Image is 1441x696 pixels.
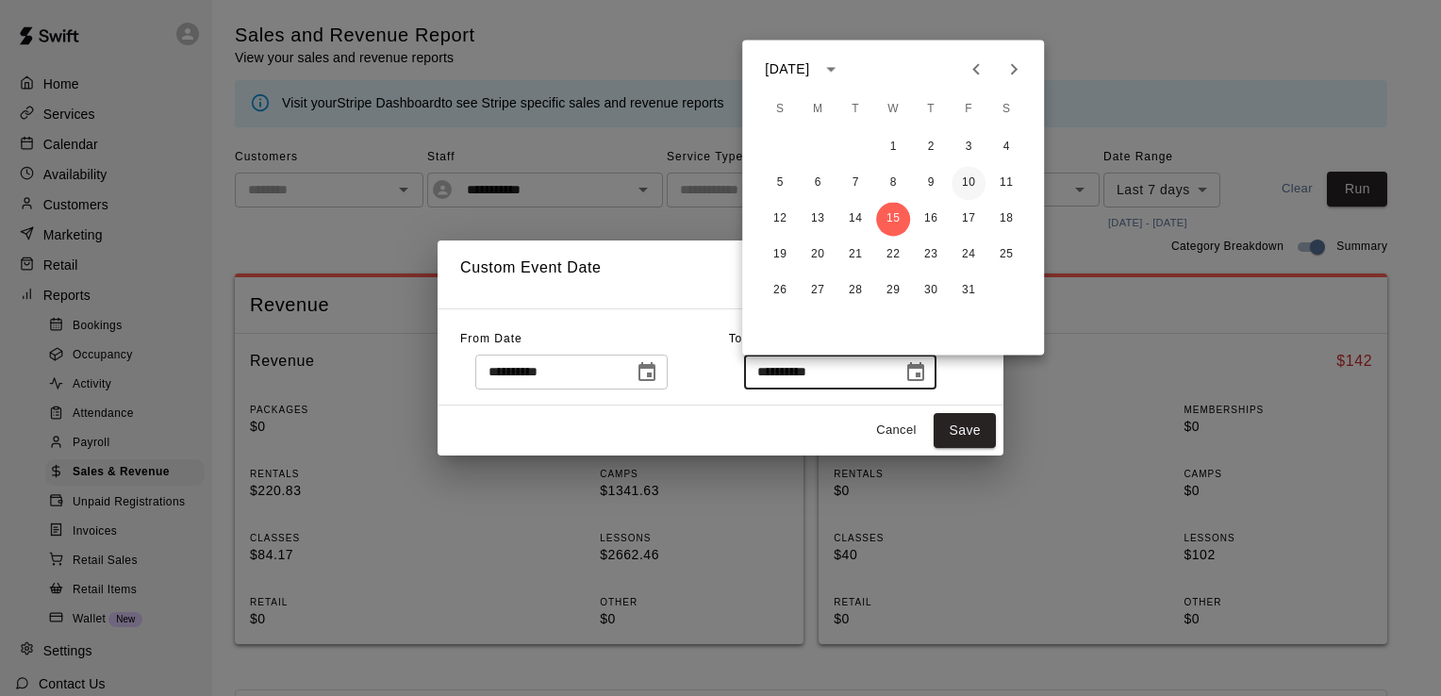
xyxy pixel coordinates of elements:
button: 30 [914,273,948,307]
button: 27 [801,273,835,307]
div: [DATE] [765,59,809,79]
button: Cancel [866,416,926,445]
button: calendar view is open, switch to year view [816,53,848,85]
button: Choose date, selected date is Oct 6, 2025 [628,354,666,391]
button: 13 [801,202,835,236]
button: 11 [989,166,1023,200]
button: 7 [838,166,872,200]
span: Thursday [914,91,948,128]
button: 2 [914,130,948,164]
button: 26 [763,273,797,307]
button: 6 [801,166,835,200]
button: 12 [763,202,797,236]
button: 29 [876,273,910,307]
span: Saturday [989,91,1023,128]
button: 5 [763,166,797,200]
button: 9 [914,166,948,200]
button: 3 [952,130,986,164]
button: 21 [838,238,872,272]
span: Sunday [763,91,797,128]
button: 15 [876,202,910,236]
span: Monday [801,91,835,128]
button: 10 [952,166,986,200]
span: Tuesday [838,91,872,128]
button: 4 [989,130,1023,164]
button: 17 [952,202,986,236]
button: 19 [763,238,797,272]
button: 18 [989,202,1023,236]
button: 31 [952,273,986,307]
button: Choose date, selected date is Oct 15, 2025 [897,354,935,391]
span: To Date [729,332,774,345]
button: 20 [801,238,835,272]
button: Previous month [957,50,995,88]
button: 25 [989,238,1023,272]
button: Next month [995,50,1033,88]
button: 8 [876,166,910,200]
h2: Custom Event Date [438,240,1003,308]
button: 16 [914,202,948,236]
button: 28 [838,273,872,307]
button: Save [934,413,996,448]
button: 22 [876,238,910,272]
button: 24 [952,238,986,272]
button: 14 [838,202,872,236]
button: 23 [914,238,948,272]
span: From Date [460,332,522,345]
span: Wednesday [876,91,910,128]
span: Friday [952,91,986,128]
button: 1 [876,130,910,164]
